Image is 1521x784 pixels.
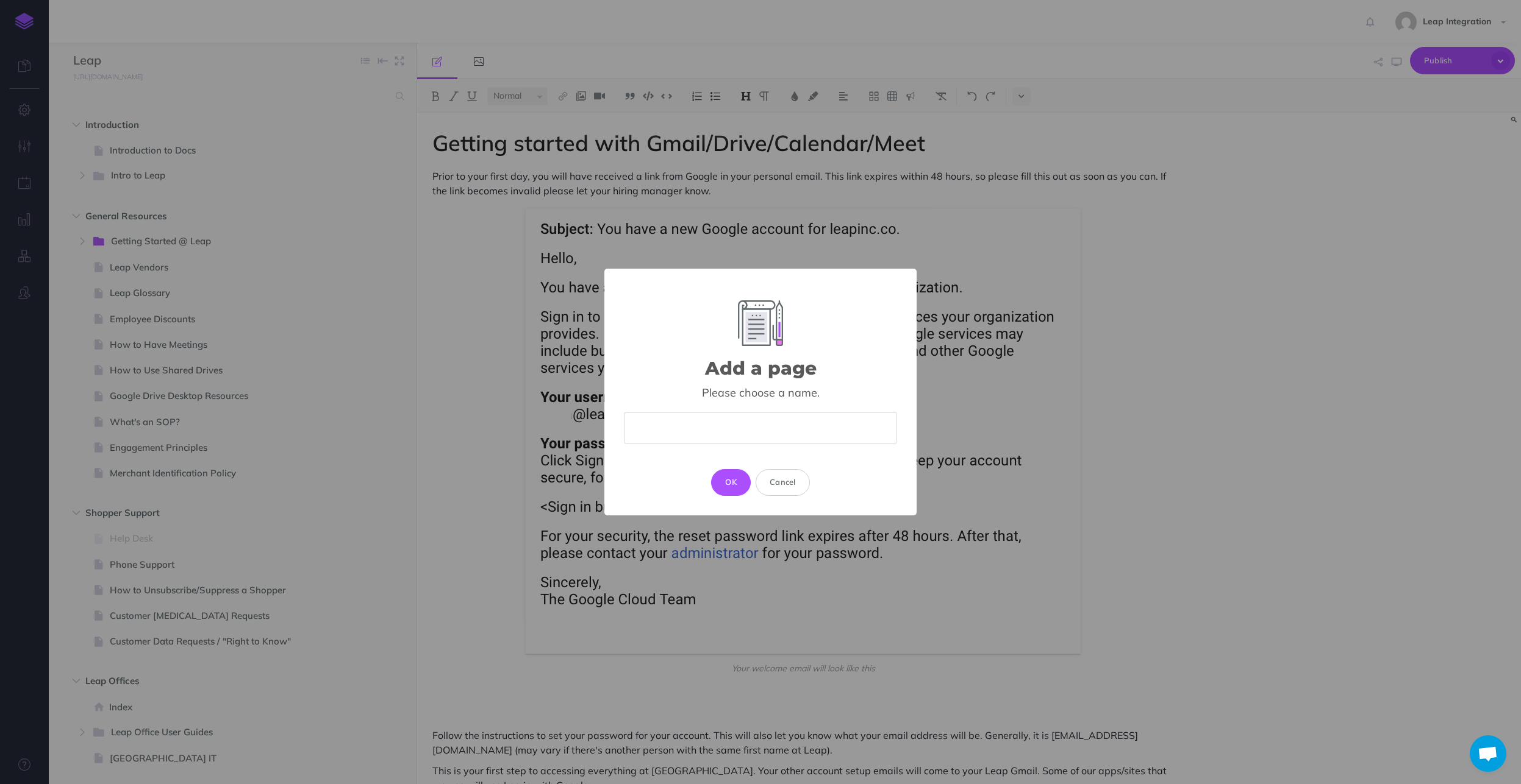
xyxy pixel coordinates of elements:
[1470,735,1506,772] a: Open chat
[705,358,817,378] h2: Add a page
[738,300,784,346] img: Add Element Image
[756,469,810,496] button: Cancel
[624,386,897,400] div: Please choose a name.
[711,469,751,496] button: OK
